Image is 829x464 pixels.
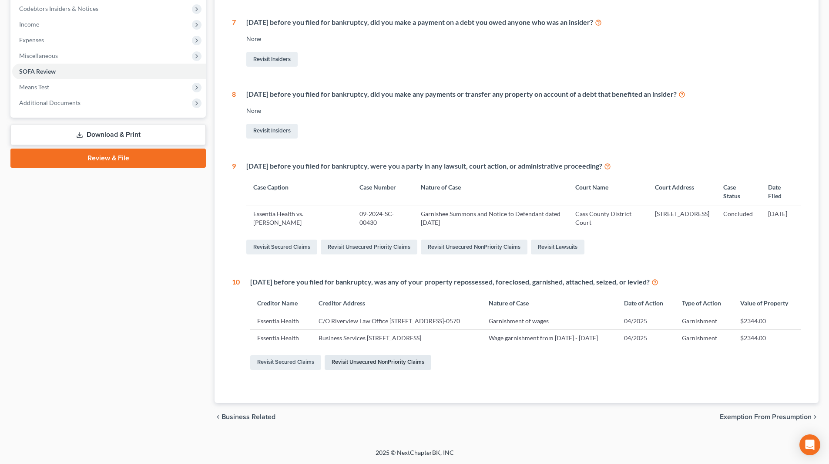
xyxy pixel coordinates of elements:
[720,413,819,420] button: Exemption from Presumption chevron_right
[482,330,617,346] td: Wage garnishment from [DATE] - [DATE]
[617,313,675,329] td: 04/2025
[648,206,716,231] td: [STREET_ADDRESS]
[716,206,761,231] td: Concluded
[246,52,298,67] a: Revisit Insiders
[321,240,417,254] a: Revisit Unsecured Priority Claims
[414,206,568,231] td: Garnishee Summons and Notice to Defendant dated [DATE]
[716,178,761,206] th: Case Status
[246,178,352,206] th: Case Caption
[312,294,482,313] th: Creditor Address
[246,89,801,99] div: [DATE] before you filed for bankruptcy, did you make any payments or transfer any property on acc...
[733,294,801,313] th: Value of Property
[19,52,58,59] span: Miscellaneous
[675,294,733,313] th: Type of Action
[675,313,733,329] td: Garnishment
[421,240,527,254] a: Revisit Unsecured NonPriority Claims
[10,125,206,145] a: Download & Print
[232,277,240,372] div: 10
[19,20,39,28] span: Income
[414,178,568,206] th: Nature of Case
[733,313,801,329] td: $2344.00
[352,206,414,231] td: 09-2024-SC-00430
[215,413,275,420] button: chevron_left Business Related
[482,313,617,329] td: Garnishment of wages
[19,68,56,75] span: SOFA Review
[799,434,820,455] div: Open Intercom Messenger
[246,124,298,139] a: Revisit Insiders
[617,294,675,313] th: Date of Action
[531,240,584,254] a: Revisit Lawsuits
[232,89,236,140] div: 8
[812,413,819,420] i: chevron_right
[482,294,617,313] th: Nature of Case
[761,178,801,206] th: Date Filed
[675,330,733,346] td: Garnishment
[250,313,311,329] td: Essentia Health
[10,149,206,168] a: Review & File
[250,330,311,346] td: Essentia Health
[222,413,275,420] span: Business Related
[246,17,801,27] div: [DATE] before you filed for bankruptcy, did you make a payment on a debt you owed anyone who was ...
[250,355,321,370] a: Revisit Secured Claims
[720,413,812,420] span: Exemption from Presumption
[232,17,236,68] div: 7
[312,313,482,329] td: C/O Riverview Law Office [STREET_ADDRESS]-0570
[167,448,663,464] div: 2025 © NextChapterBK, INC
[568,206,648,231] td: Cass County District Court
[246,106,801,115] div: None
[246,206,352,231] td: Essentia Health vs. [PERSON_NAME]
[733,330,801,346] td: $2344.00
[19,5,98,12] span: Codebtors Insiders & Notices
[246,34,801,43] div: None
[232,161,236,256] div: 9
[250,277,801,287] div: [DATE] before you filed for bankruptcy, was any of your property repossessed, foreclosed, garnish...
[12,64,206,79] a: SOFA Review
[617,330,675,346] td: 04/2025
[215,413,222,420] i: chevron_left
[246,161,801,171] div: [DATE] before you filed for bankruptcy, were you a party in any lawsuit, court action, or adminis...
[246,240,317,254] a: Revisit Secured Claims
[250,294,311,313] th: Creditor Name
[325,355,431,370] a: Revisit Unsecured NonPriority Claims
[19,99,81,106] span: Additional Documents
[352,178,414,206] th: Case Number
[761,206,801,231] td: [DATE]
[568,178,648,206] th: Court Name
[312,330,482,346] td: Business Services [STREET_ADDRESS]
[19,36,44,44] span: Expenses
[19,83,49,91] span: Means Test
[648,178,716,206] th: Court Address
